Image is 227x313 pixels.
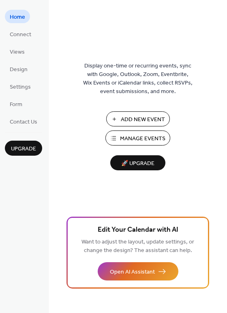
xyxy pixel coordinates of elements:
[10,100,22,109] span: Form
[98,224,178,236] span: Edit Your Calendar with AI
[110,155,165,170] button: 🚀 Upgrade
[10,118,37,126] span: Contact Us
[106,111,170,126] button: Add New Event
[98,262,178,280] button: Open AI Assistant
[81,237,194,256] span: Want to adjust the layout, update settings, or change the design? The assistant can help.
[105,130,170,146] button: Manage Events
[5,45,30,58] a: Views
[10,65,28,74] span: Design
[10,13,25,22] span: Home
[83,62,193,96] span: Display one-time or recurring events, sync with Google, Outlook, Zoom, Eventbrite, Wix Events or ...
[5,80,36,93] a: Settings
[11,145,36,153] span: Upgrade
[120,135,165,143] span: Manage Events
[5,97,27,111] a: Form
[5,27,36,41] a: Connect
[115,158,161,169] span: 🚀 Upgrade
[5,115,42,128] a: Contact Us
[121,115,165,124] span: Add New Event
[5,10,30,23] a: Home
[10,83,31,91] span: Settings
[5,141,42,156] button: Upgrade
[10,30,31,39] span: Connect
[5,62,32,76] a: Design
[10,48,25,57] span: Views
[110,268,155,276] span: Open AI Assistant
